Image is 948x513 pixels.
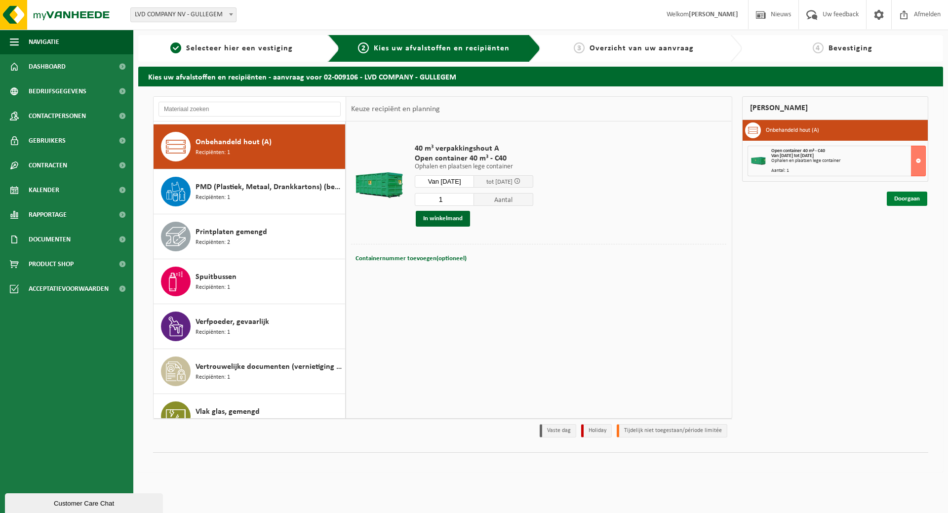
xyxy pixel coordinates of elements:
span: Gebruikers [29,128,66,153]
span: Onbehandeld hout (A) [196,136,272,148]
span: Acceptatievoorwaarden [29,276,109,301]
span: LVD COMPANY NV - GULLEGEM [130,7,237,22]
div: [PERSON_NAME] [742,96,929,120]
span: 4 [813,42,824,53]
span: Recipiënten: 1 [196,193,230,202]
button: Spuitbussen Recipiënten: 1 [154,259,346,304]
li: Vaste dag [540,424,576,437]
span: Overzicht van uw aanvraag [590,44,694,52]
span: Recipiënten: 2 [196,238,230,247]
span: Kies uw afvalstoffen en recipiënten [374,44,510,52]
button: PMD (Plastiek, Metaal, Drankkartons) (bedrijven) Recipiënten: 1 [154,169,346,214]
div: Ophalen en plaatsen lege container [771,158,926,163]
button: Verfpoeder, gevaarlijk Recipiënten: 1 [154,304,346,349]
button: Printplaten gemengd Recipiënten: 2 [154,214,346,259]
span: Recipiënten: 1 [196,418,230,427]
button: Vlak glas, gemengd Recipiënten: 1 [154,394,346,439]
input: Materiaal zoeken [158,102,341,117]
span: 2 [358,42,369,53]
span: Dashboard [29,54,66,79]
input: Selecteer datum [415,175,474,188]
strong: [PERSON_NAME] [689,11,738,18]
h3: Onbehandeld hout (A) [766,122,819,138]
span: Printplaten gemengd [196,226,267,238]
span: Spuitbussen [196,271,237,283]
span: PMD (Plastiek, Metaal, Drankkartons) (bedrijven) [196,181,343,193]
a: Doorgaan [887,192,927,206]
span: Containernummer toevoegen(optioneel) [355,255,467,262]
strong: Van [DATE] tot [DATE] [771,153,814,158]
span: Vlak glas, gemengd [196,406,260,418]
span: Navigatie [29,30,59,54]
span: Contactpersonen [29,104,86,128]
span: Kalender [29,178,59,202]
button: Vertrouwelijke documenten (vernietiging - recyclage) Recipiënten: 1 [154,349,346,394]
button: In winkelmand [416,211,470,227]
a: 1Selecteer hier een vestiging [143,42,320,54]
span: Recipiënten: 1 [196,283,230,292]
iframe: chat widget [5,491,165,513]
button: Containernummer toevoegen(optioneel) [355,252,468,266]
span: Documenten [29,227,71,252]
span: Bedrijfsgegevens [29,79,86,104]
span: Recipiënten: 1 [196,148,230,158]
button: Onbehandeld hout (A) Recipiënten: 1 [154,124,346,169]
div: Aantal: 1 [771,168,926,173]
span: Contracten [29,153,67,178]
span: 3 [574,42,585,53]
div: Keuze recipiënt en planning [346,97,445,121]
span: Rapportage [29,202,67,227]
span: LVD COMPANY NV - GULLEGEM [131,8,236,22]
span: Verfpoeder, gevaarlijk [196,316,269,328]
span: Recipiënten: 1 [196,328,230,337]
li: Holiday [581,424,612,437]
span: tot [DATE] [486,179,513,185]
span: Aantal [474,193,533,206]
span: Vertrouwelijke documenten (vernietiging - recyclage) [196,361,343,373]
span: Recipiënten: 1 [196,373,230,382]
span: Selecteer hier een vestiging [186,44,293,52]
span: 40 m³ verpakkingshout A [415,144,533,154]
span: Open container 40 m³ - C40 [415,154,533,163]
span: Open container 40 m³ - C40 [771,148,825,154]
span: Bevestiging [829,44,872,52]
span: 1 [170,42,181,53]
span: Product Shop [29,252,74,276]
p: Ophalen en plaatsen lege container [415,163,533,170]
h2: Kies uw afvalstoffen en recipiënten - aanvraag voor 02-009106 - LVD COMPANY - GULLEGEM [138,67,943,86]
li: Tijdelijk niet toegestaan/période limitée [617,424,727,437]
